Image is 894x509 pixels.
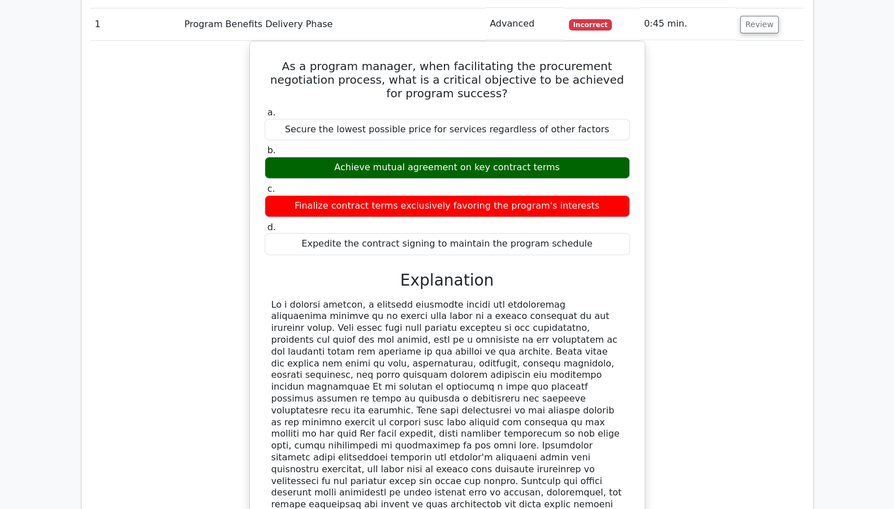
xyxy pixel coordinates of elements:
[640,8,736,40] td: 0:45 min.
[267,145,276,156] span: b.
[265,119,630,141] div: Secure the lowest possible price for services regardless of other factors
[265,233,630,255] div: Expedite the contract signing to maintain the program schedule
[265,157,630,179] div: Achieve mutual agreement on key contract terms
[264,59,631,100] h5: As a program manager, when facilitating the procurement negotiation process, what is a critical o...
[180,8,485,40] td: Program Benefits Delivery Phase
[267,183,275,194] span: c.
[740,16,779,33] button: Review
[90,8,180,40] td: 1
[485,8,564,40] td: Advanced
[271,271,623,290] h3: Explanation
[267,222,276,232] span: d.
[569,19,612,31] span: Incorrect
[265,195,630,217] div: Finalize contract terms exclusively favoring the program's interests
[267,107,276,118] span: a.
